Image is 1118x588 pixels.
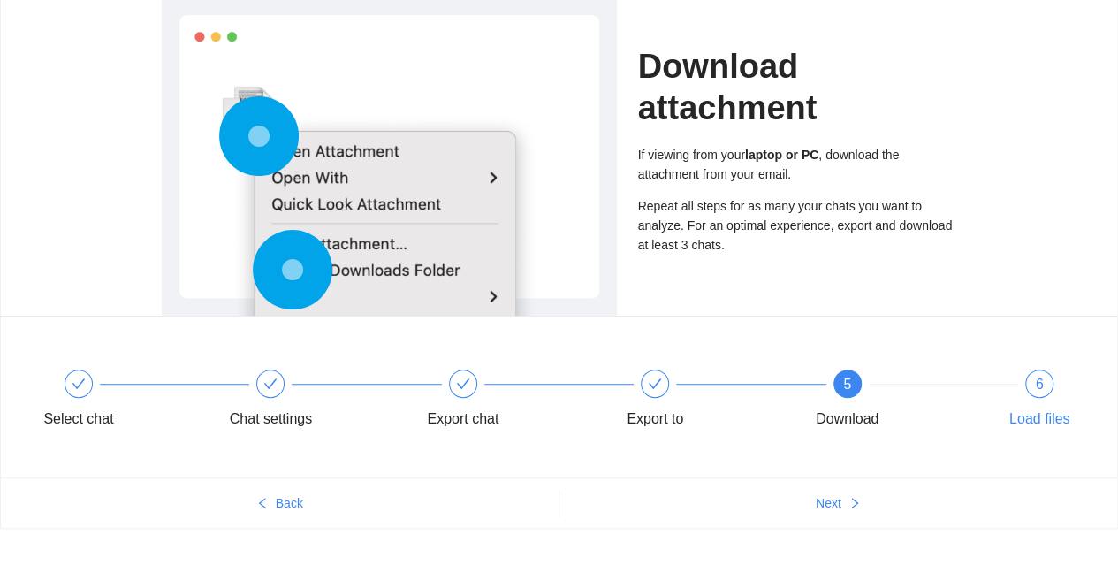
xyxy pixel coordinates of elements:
div: Export to [627,405,683,433]
h1: Download attachment [638,46,957,128]
span: Next [816,493,841,513]
div: 5Download [796,370,988,433]
button: leftBack [1,489,559,517]
b: laptop or PC [745,148,818,162]
div: Export to [604,370,795,433]
span: check [456,377,470,391]
div: Chat settings [219,370,411,433]
div: Select chat [43,405,113,433]
div: Export chat [412,370,604,433]
div: Select chat [27,370,219,433]
div: Download [816,405,878,433]
span: check [263,377,278,391]
div: Export chat [427,405,498,433]
span: right [848,497,861,511]
span: 6 [1036,377,1044,392]
span: 5 [843,377,851,392]
div: Repeat all steps for as many your chats you want to analyze. For an optimal experience, export an... [638,196,957,255]
span: check [72,377,86,391]
div: Load files [1009,405,1070,433]
span: check [648,377,662,391]
span: left [256,497,269,511]
span: Back [276,493,303,513]
div: 6Load files [988,370,1091,433]
button: Nextright [559,489,1118,517]
div: Chat settings [230,405,312,433]
div: If viewing from your , download the attachment from your email. [638,145,957,184]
